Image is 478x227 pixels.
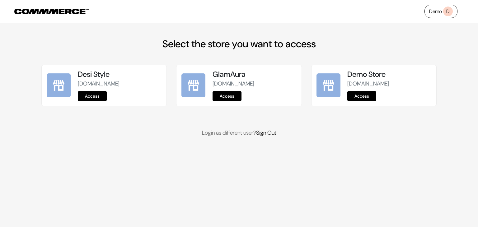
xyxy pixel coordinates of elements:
img: Desi Style [47,73,71,97]
h5: GlamAura [213,70,296,79]
p: Login as different user? [41,129,437,137]
h5: Desi Style [78,70,162,79]
a: Access [78,91,107,101]
a: Access [347,91,376,101]
span: D [443,7,453,16]
a: Access [213,91,241,101]
p: [DOMAIN_NAME] [78,80,162,88]
a: DemoD [424,5,457,18]
h2: Select the store you want to access [41,38,437,50]
h5: Demo Store [347,70,431,79]
a: Sign Out [256,129,276,137]
p: [DOMAIN_NAME] [213,80,296,88]
img: GlamAura [181,73,205,97]
p: [DOMAIN_NAME] [347,80,431,88]
img: Demo Store [316,73,340,97]
img: COMMMERCE [14,9,89,14]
